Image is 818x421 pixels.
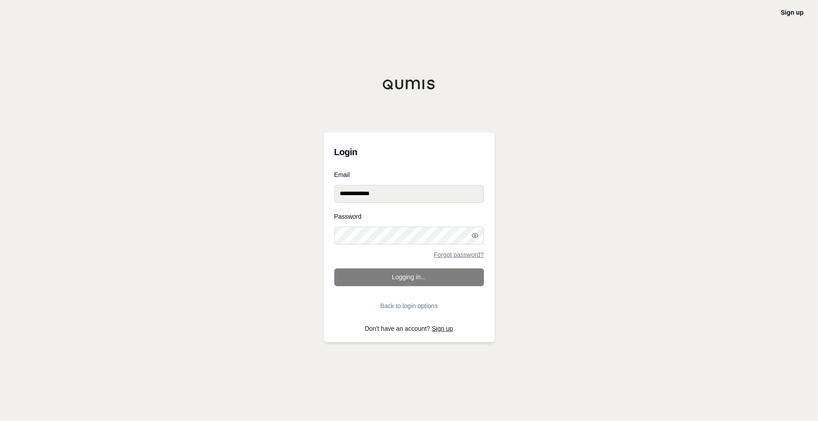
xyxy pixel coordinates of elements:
[334,143,484,161] h3: Login
[334,172,484,178] label: Email
[334,297,484,315] button: Back to login options
[434,252,484,258] a: Forgot password?
[432,325,453,332] a: Sign up
[334,213,484,220] label: Password
[781,9,804,16] a: Sign up
[383,79,436,90] img: Qumis
[334,325,484,332] p: Don't have an account?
